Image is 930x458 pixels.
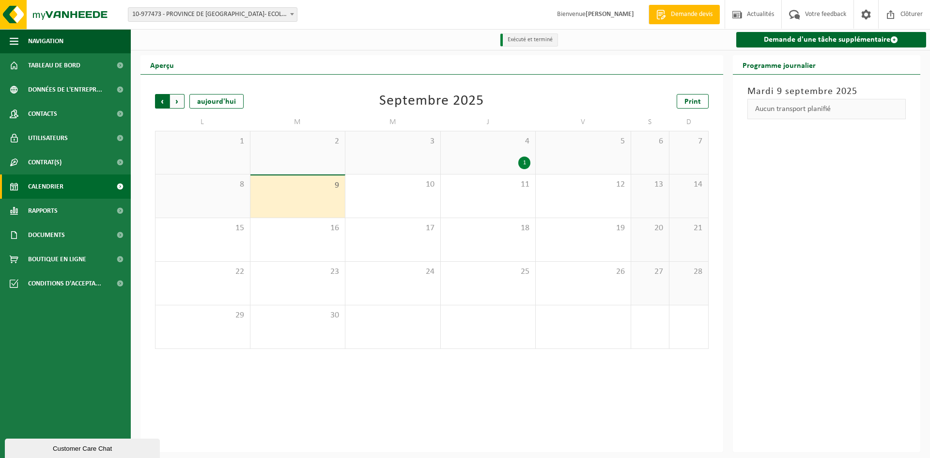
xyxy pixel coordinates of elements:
td: M [345,113,441,131]
span: 22 [160,267,245,277]
span: 30 [255,310,341,321]
td: V [536,113,631,131]
span: 23 [255,267,341,277]
span: 13 [636,179,665,190]
td: D [669,113,708,131]
span: Navigation [28,29,63,53]
td: J [441,113,536,131]
span: 21 [674,223,703,234]
span: Précédent [155,94,170,109]
span: 1 [160,136,245,147]
strong: [PERSON_NAME] [586,11,634,18]
span: 9 [255,180,341,191]
span: 5 [541,136,626,147]
span: 8 [160,179,245,190]
span: Rapports [28,199,58,223]
span: 19 [541,223,626,234]
span: 24 [350,267,435,277]
h2: Programme journalier [733,55,825,74]
span: 26 [541,267,626,277]
h3: Mardi 9 septembre 2025 [747,84,906,99]
span: 15 [160,223,245,234]
div: Aucun transport planifié [747,99,906,119]
span: Documents [28,223,65,247]
span: 11 [446,179,531,190]
span: Calendrier [28,174,63,199]
span: 18 [446,223,531,234]
span: Print [684,98,701,106]
span: Contacts [28,102,57,126]
span: 20 [636,223,665,234]
span: 27 [636,267,665,277]
span: Demande devis [668,10,715,19]
span: 12 [541,179,626,190]
span: 7 [674,136,703,147]
h2: Aperçu [140,55,184,74]
span: Utilisateurs [28,126,68,150]
span: 10-977473 - PROVINCE DE NAMUR- ECOLE DU FEU - SAMBREVILLE [128,8,297,21]
span: 6 [636,136,665,147]
td: M [250,113,346,131]
span: 2 [255,136,341,147]
span: 3 [350,136,435,147]
span: 29 [160,310,245,321]
div: 1 [518,157,530,169]
span: 10 [350,179,435,190]
span: 16 [255,223,341,234]
span: 17 [350,223,435,234]
span: 10-977473 - PROVINCE DE NAMUR- ECOLE DU FEU - SAMBREVILLE [128,7,297,22]
span: 28 [674,267,703,277]
a: Demande devis [649,5,720,24]
span: Conditions d'accepta... [28,271,101,296]
span: Boutique en ligne [28,247,86,271]
span: 4 [446,136,531,147]
span: 25 [446,267,531,277]
span: Tableau de bord [28,53,80,78]
a: Print [677,94,709,109]
li: Exécuté et terminé [500,33,558,47]
span: Données de l'entrepr... [28,78,102,102]
iframe: chat widget [5,437,162,458]
span: Suivant [170,94,185,109]
div: aujourd'hui [189,94,244,109]
span: 14 [674,179,703,190]
a: Demande d'une tâche supplémentaire [736,32,927,47]
span: Contrat(s) [28,150,62,174]
div: Septembre 2025 [379,94,484,109]
td: S [631,113,670,131]
td: L [155,113,250,131]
